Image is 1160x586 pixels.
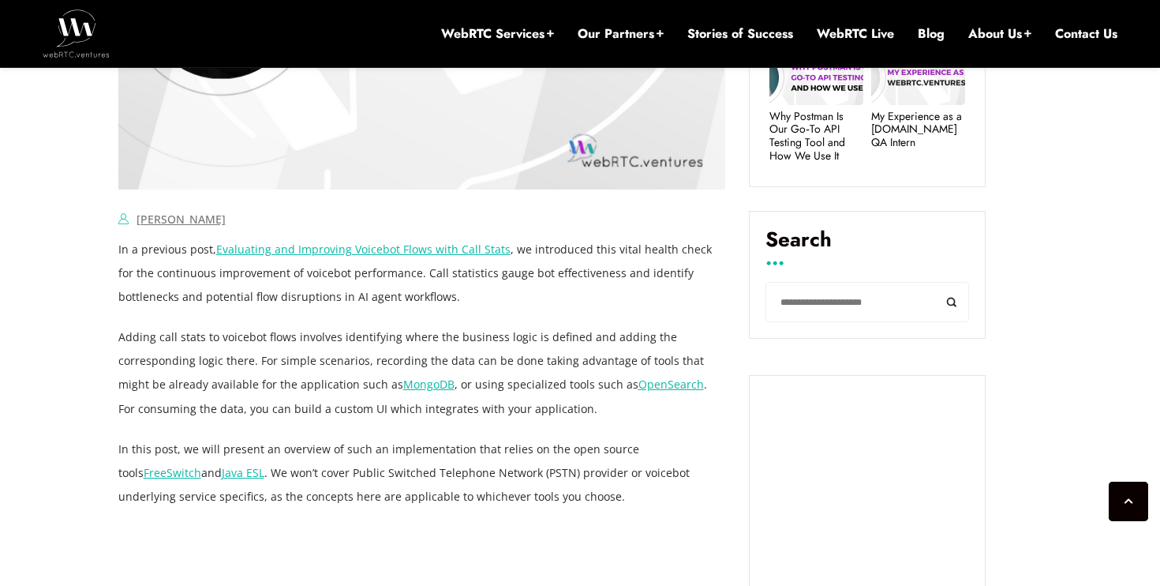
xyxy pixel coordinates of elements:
[137,212,226,227] a: [PERSON_NAME]
[118,238,726,309] p: In a previous post, , we introduced this vital health check for the continuous improvement of voi...
[638,377,704,392] a: OpenSearch
[918,25,945,43] a: Blog
[222,465,264,480] a: Java ESL
[765,227,969,264] label: Search
[687,25,793,43] a: Stories of Success
[1055,25,1117,43] a: Contact Us
[578,25,664,43] a: Our Partners
[216,242,511,257] a: Evaluating and Improving Voicebot Flows with Call Stats
[403,377,455,392] a: MongoDB
[144,465,201,480] a: FreeSwitch
[968,25,1031,43] a: About Us
[43,9,110,57] img: WebRTC.ventures
[769,110,863,163] a: Why Postman Is Our Go‑To API Testing Tool and How We Use It
[817,25,894,43] a: WebRTC Live
[118,325,726,420] p: Adding call stats to voicebot flows involves identifying where the business logic is defined and ...
[441,25,554,43] a: WebRTC Services
[871,110,965,149] a: My Experience as a [DOMAIN_NAME] QA Intern
[934,282,969,322] button: Search
[118,438,726,509] p: In this post, we will present an overview of such an implementation that relies on the open sourc...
